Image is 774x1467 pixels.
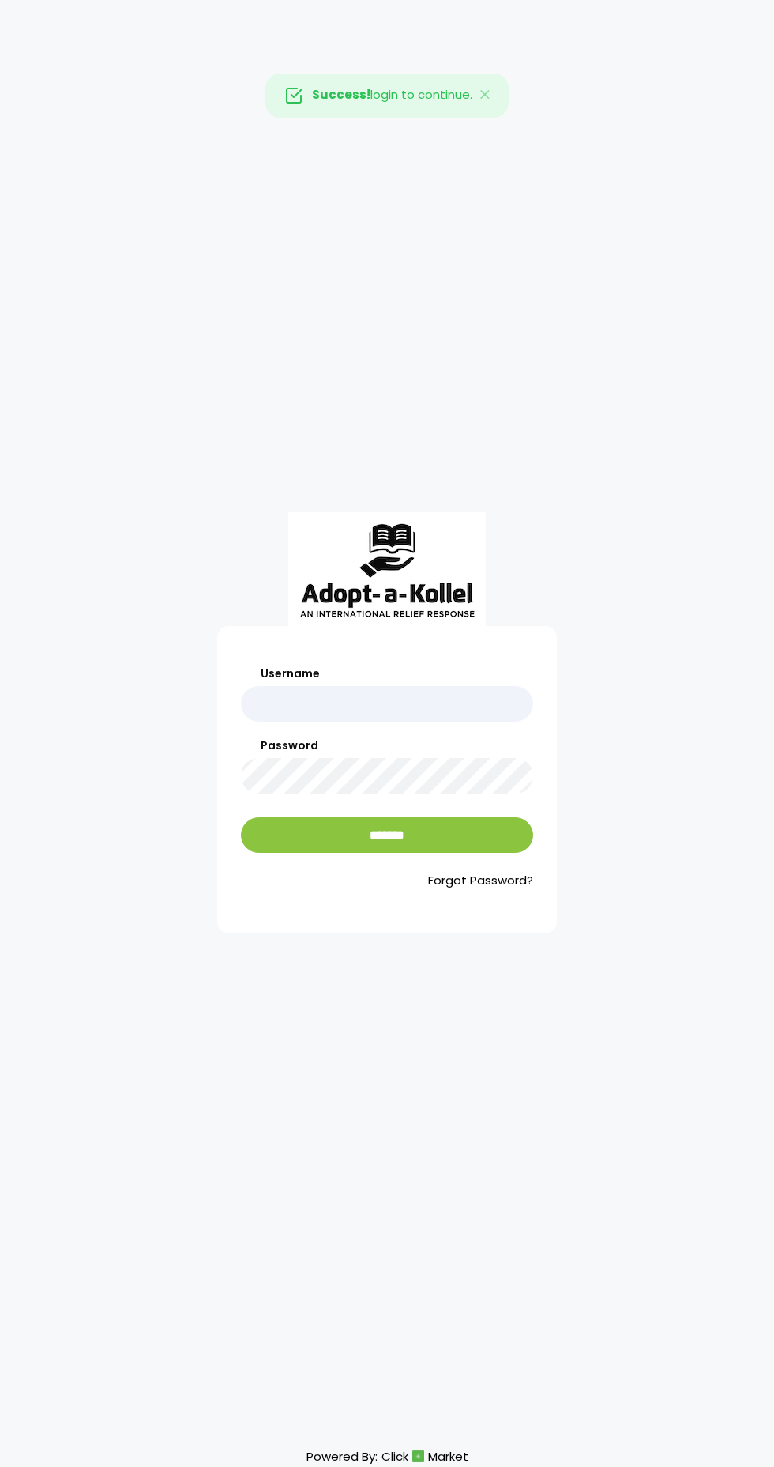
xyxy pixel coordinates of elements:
[241,666,533,682] label: Username
[241,737,533,754] label: Password
[306,1446,468,1467] p: Powered By:
[463,74,509,117] button: Close
[241,872,533,890] a: Forgot Password?
[412,1450,424,1462] img: cm_icon.png
[265,74,509,118] div: login to continue.
[288,512,486,626] img: aak_logo_sm.jpeg
[381,1446,468,1467] a: ClickMarket
[312,86,370,103] strong: Success!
